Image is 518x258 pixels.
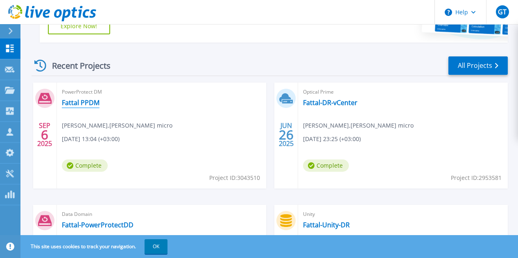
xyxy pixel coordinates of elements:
[303,121,414,130] span: [PERSON_NAME] , [PERSON_NAME] micro
[303,159,349,172] span: Complete
[498,9,507,15] span: GT
[303,135,361,144] span: [DATE] 23:25 (+03:00)
[303,210,503,219] span: Unity
[303,221,350,229] a: Fattal-Unity-DR
[62,221,133,229] a: Fattal-PowerProtectDD
[145,239,167,254] button: OK
[303,99,357,107] a: Fattal-DR-vCenter
[37,120,52,150] div: SEP 2025
[209,173,260,182] span: Project ID: 3043510
[32,56,122,76] div: Recent Projects
[303,87,503,96] span: Optical Prime
[41,131,48,138] span: 6
[279,131,294,138] span: 26
[62,210,262,219] span: Data Domain
[48,18,110,34] a: Explore Now!
[62,99,100,107] a: Fattal PPDM
[278,120,294,150] div: JUN 2025
[23,239,167,254] span: This site uses cookies to track your navigation.
[62,159,108,172] span: Complete
[62,87,262,96] span: PowerProtect DM
[62,121,172,130] span: [PERSON_NAME] , [PERSON_NAME] micro
[62,135,120,144] span: [DATE] 13:04 (+03:00)
[451,173,502,182] span: Project ID: 2953581
[448,56,508,75] a: All Projects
